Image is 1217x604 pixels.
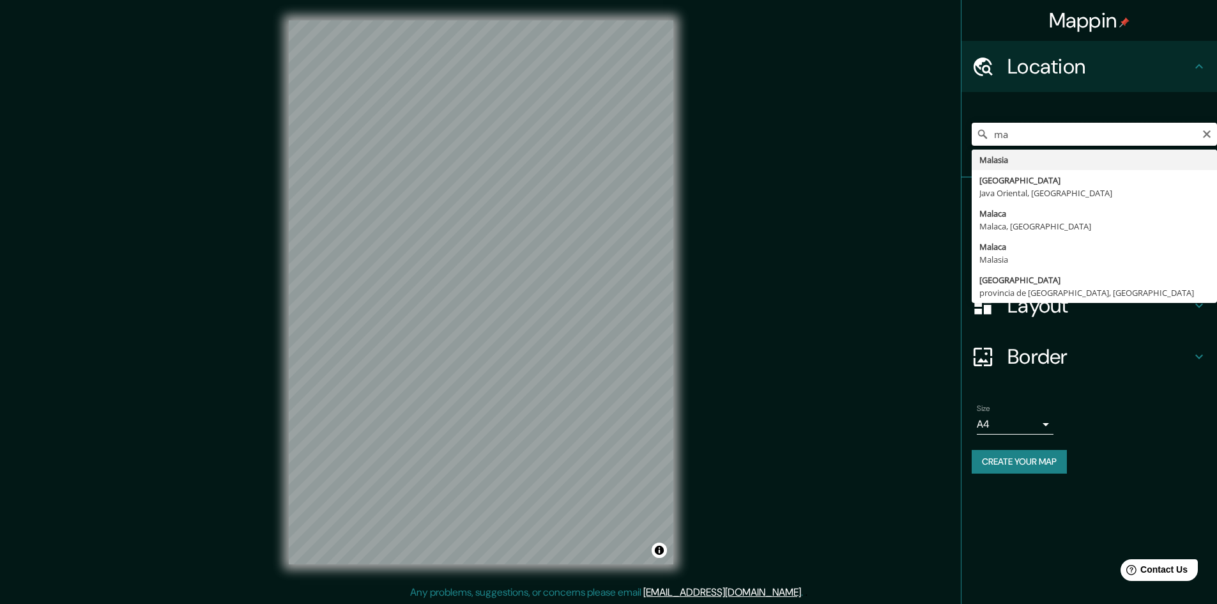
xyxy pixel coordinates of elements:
div: provincia de [GEOGRAPHIC_DATA], [GEOGRAPHIC_DATA] [979,286,1209,299]
div: Malasia [979,153,1209,166]
div: Location [961,41,1217,92]
iframe: Help widget launcher [1103,554,1203,590]
div: [GEOGRAPHIC_DATA] [979,174,1209,187]
div: Malaca [979,240,1209,253]
h4: Mappin [1049,8,1130,33]
div: Layout [961,280,1217,331]
div: Pins [961,178,1217,229]
input: Pick your city or area [972,123,1217,146]
button: Toggle attribution [652,543,667,558]
a: [EMAIL_ADDRESS][DOMAIN_NAME] [643,585,801,599]
button: Clear [1202,127,1212,139]
div: Malaca [979,207,1209,220]
h4: Layout [1007,293,1191,318]
p: Any problems, suggestions, or concerns please email . [410,585,803,600]
div: Style [961,229,1217,280]
div: Malaca, [GEOGRAPHIC_DATA] [979,220,1209,233]
div: . [805,585,808,600]
div: Malasia [979,253,1209,266]
div: Border [961,331,1217,382]
label: Size [977,403,990,414]
button: Create your map [972,450,1067,474]
div: Java Oriental, [GEOGRAPHIC_DATA] [979,187,1209,199]
div: [GEOGRAPHIC_DATA] [979,274,1209,286]
h4: Border [1007,344,1191,369]
img: pin-icon.png [1119,17,1129,27]
h4: Location [1007,54,1191,79]
div: A4 [977,414,1053,435]
canvas: Map [289,20,673,564]
div: . [803,585,805,600]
